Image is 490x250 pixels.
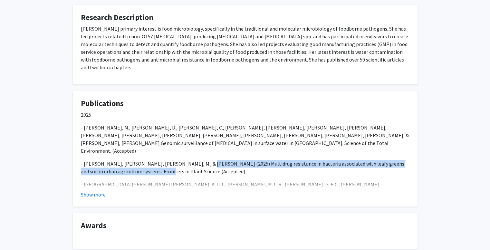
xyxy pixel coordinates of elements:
p: - [GEOGRAPHIC_DATA][PERSON_NAME] [PERSON_NAME], A. D. L., [PERSON_NAME], M. L. R., [PERSON_NAME],... [81,180,409,219]
h4: Publications [81,99,409,108]
p: - [PERSON_NAME], M., [PERSON_NAME], D., [PERSON_NAME], C., [PERSON_NAME], [PERSON_NAME], [PERSON_... [81,124,409,155]
p: [PERSON_NAME] primary interest is food microbiology, specifically in the traditional and molecula... [81,25,409,71]
iframe: Chat [5,221,27,245]
button: Show more [81,191,106,198]
h4: Research Description [81,13,409,22]
p: - [PERSON_NAME], [PERSON_NAME], [PERSON_NAME], M., & [PERSON_NAME] (2025) Multidrug resistance in... [81,160,409,175]
p: 2025 [81,111,409,119]
h4: Awards [81,221,409,230]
